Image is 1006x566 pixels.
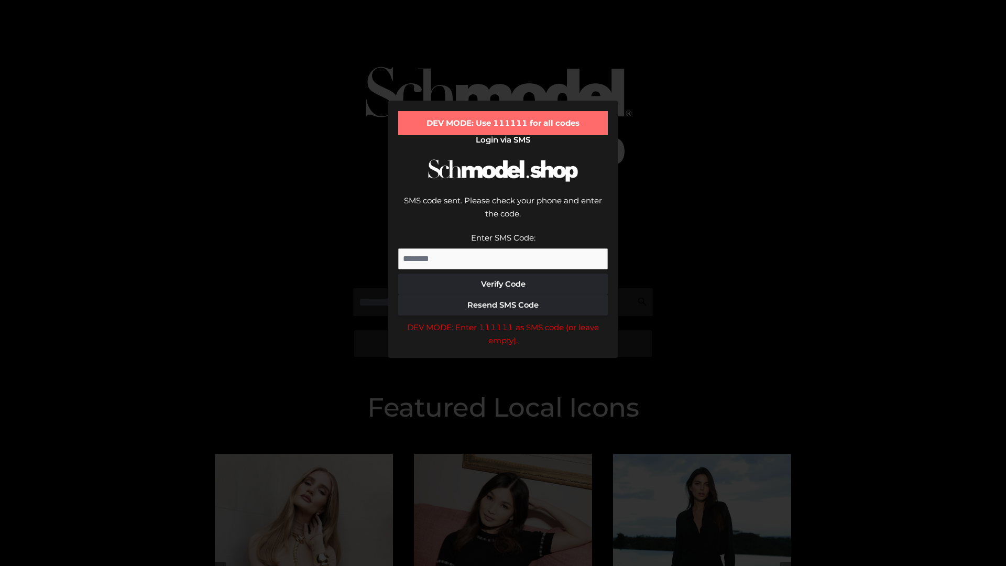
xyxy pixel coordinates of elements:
[398,274,608,295] button: Verify Code
[398,194,608,231] div: SMS code sent. Please check your phone and enter the code.
[398,111,608,135] div: DEV MODE: Use 111111 for all codes
[471,233,535,243] label: Enter SMS Code:
[398,295,608,315] button: Resend SMS Code
[398,135,608,145] h2: Login via SMS
[424,150,582,191] img: Schmodel Logo
[398,321,608,347] div: DEV MODE: Enter 111111 as SMS code (or leave empty).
